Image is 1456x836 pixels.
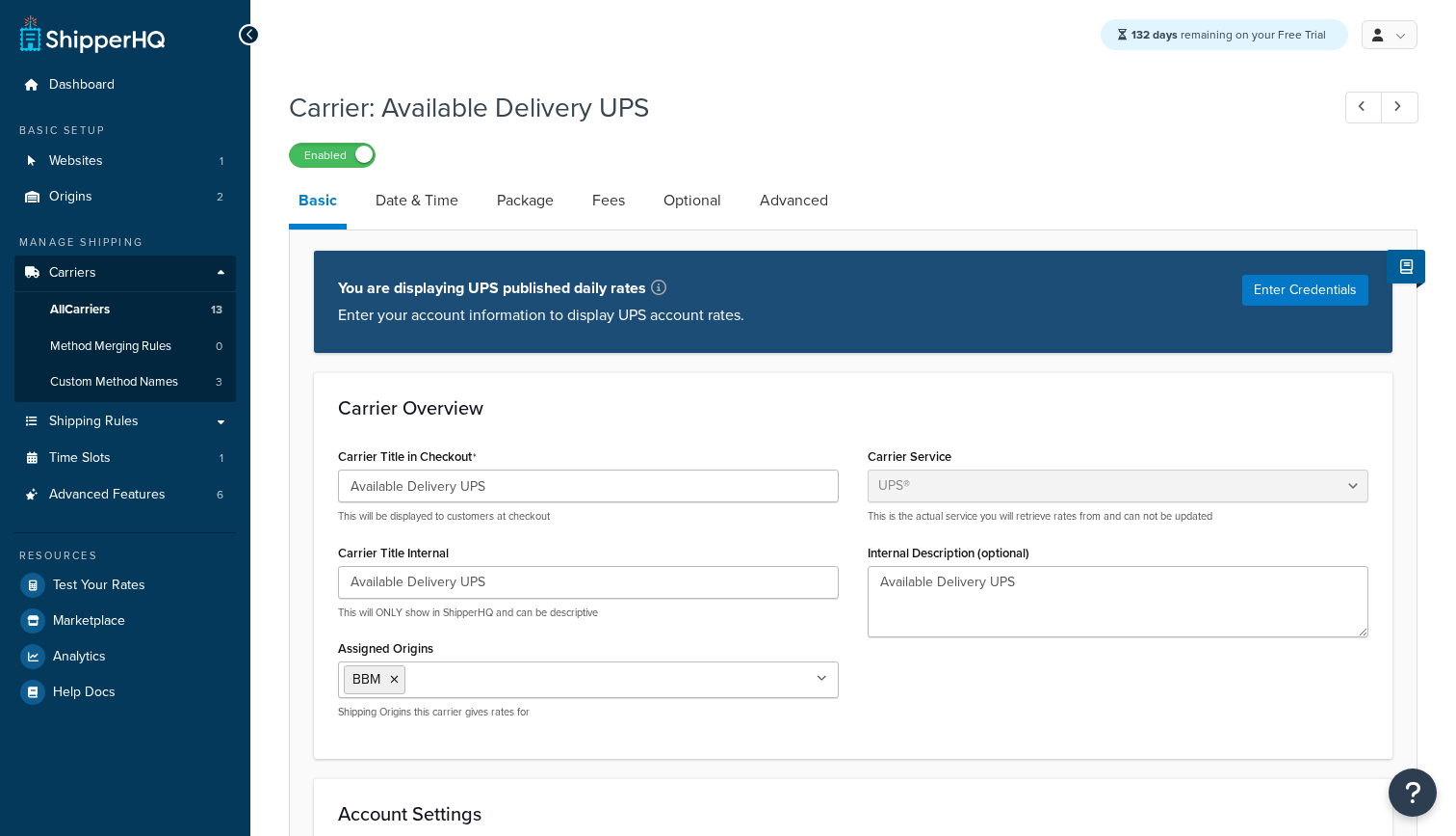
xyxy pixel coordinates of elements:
[1387,250,1425,283] button: Show Help Docs
[14,364,236,400] a: Custom Method Names3
[289,177,347,229] a: Basic
[1131,26,1326,43] span: remaining on your Free Trial
[14,604,236,638] a: Marketplace
[14,144,236,179] a: Websites1
[50,302,110,318] span: All Carriers
[14,122,236,139] div: Basic Setup
[14,67,236,103] a: Dashboard
[14,144,236,179] li: Websites
[49,414,139,430] span: Shipping Rules
[14,639,236,674] a: Analytics
[220,153,223,170] span: 1
[49,450,111,467] span: Time Slots
[1381,92,1418,123] a: Next Record
[290,144,375,167] label: Enabled
[53,685,116,701] span: Help Docs
[868,546,1029,560] label: Internal Description (optional)
[14,329,236,364] li: Method Merging Rules
[211,302,222,318] span: 13
[49,265,96,282] span: Carriers
[53,613,125,630] span: Marketplace
[338,397,1368,418] h3: Carrier Overview
[14,234,236,251] div: Manage Shipping
[49,153,103,170] span: Websites
[868,509,1368,524] p: This is the actual service you will retrieve rates from and can not be updated
[487,177,563,224] a: Package
[14,329,236,364] a: Method Merging Rules0
[868,566,1368,637] textarea: Available Delivery UPS
[14,179,236,215] a: Origins2
[14,675,236,710] a: Help Docs
[49,189,92,205] span: Origins
[14,477,236,513] li: Advanced Features
[338,546,449,560] label: Carrier Title Internal
[352,669,380,689] span: BBM
[338,606,839,620] p: This will ONLY show in ShipperHQ and can be descriptive
[49,487,166,503] span: Advanced Features
[14,256,236,402] li: Carriers
[14,548,236,564] div: Resources
[14,256,236,291] a: Carriers
[14,441,236,476] li: Time Slots
[338,803,1368,824] h3: Account Settings
[216,374,222,391] span: 3
[53,578,145,594] span: Test Your Rates
[338,449,477,465] label: Carrier Title in Checkout
[14,441,236,476] a: Time Slots1
[14,404,236,440] a: Shipping Rules
[50,338,171,355] span: Method Merging Rules
[750,177,838,224] a: Advanced
[1389,769,1437,817] button: Open Resource Center
[338,302,744,329] p: Enter your account information to display UPS account rates.
[49,77,115,94] span: Dashboard
[338,509,839,524] p: This will be displayed to customers at checkout
[1131,26,1178,43] strong: 132 days
[53,649,106,665] span: Analytics
[338,641,433,656] label: Assigned Origins
[338,275,744,302] p: You are displaying UPS published daily rates
[14,568,236,603] a: Test Your Rates
[654,177,731,224] a: Optional
[217,487,223,503] span: 6
[216,338,222,355] span: 0
[1345,92,1383,123] a: Previous Record
[50,374,178,391] span: Custom Method Names
[289,89,1310,126] h1: Carrier: Available Delivery UPS
[14,292,236,328] a: AllCarriers13
[217,189,223,205] span: 2
[1242,275,1368,306] button: Enter Credentials
[220,450,223,467] span: 1
[338,705,839,719] p: Shipping Origins this carrier gives rates for
[14,477,236,513] a: Advanced Features6
[14,364,236,400] li: Custom Method Names
[583,177,635,224] a: Fees
[868,449,951,464] label: Carrier Service
[14,179,236,215] li: Origins
[366,177,468,224] a: Date & Time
